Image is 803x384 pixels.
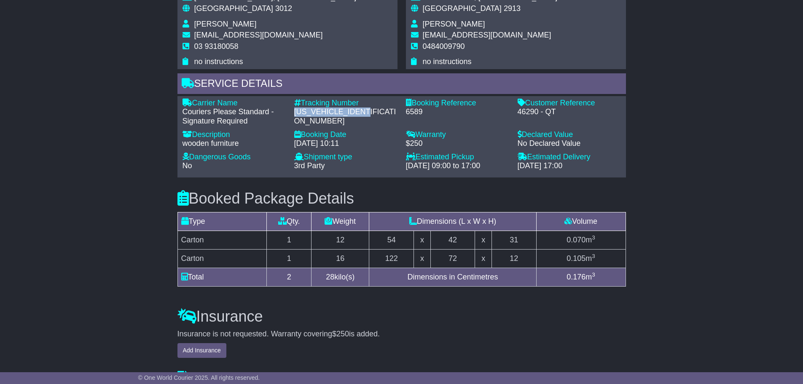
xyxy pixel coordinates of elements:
div: Service Details [177,73,626,96]
td: 1 [267,249,312,268]
div: [DATE] 09:00 to 17:00 [406,161,509,171]
td: Qty. [267,212,312,231]
div: [DATE] 10:11 [294,139,397,148]
td: Total [177,268,267,286]
div: Description [183,130,286,140]
span: 28 [326,273,334,281]
span: [PERSON_NAME] [423,20,485,28]
div: [DATE] 17:00 [518,161,621,171]
span: $250 [332,330,349,338]
sup: 3 [592,234,595,241]
span: no instructions [423,57,472,66]
div: 46290 - QT [518,107,621,117]
sup: 3 [592,271,595,278]
td: 2 [267,268,312,286]
td: 31 [491,231,536,249]
button: Add Insurance [177,343,226,358]
td: Carton [177,249,267,268]
div: Warranty [406,130,509,140]
td: m [536,231,626,249]
span: [GEOGRAPHIC_DATA] [194,4,273,13]
div: Declared Value [518,130,621,140]
div: Booking Date [294,130,397,140]
td: Dimensions in Centimetres [369,268,536,286]
div: Insurance is not requested. Warranty covering is added. [177,330,626,339]
div: Couriers Please Standard - Signature Required [183,107,286,126]
div: Estimated Delivery [518,153,621,162]
h3: Booked Package Details [177,190,626,207]
td: Weight [312,212,369,231]
div: Shipment type [294,153,397,162]
td: 1 [267,231,312,249]
td: Volume [536,212,626,231]
div: 6589 [406,107,509,117]
td: 16 [312,249,369,268]
span: 03 93180058 [194,42,239,51]
div: Tracking Number [294,99,397,108]
td: m [536,268,626,286]
span: © One World Courier 2025. All rights reserved. [138,374,260,381]
span: 0484009790 [423,42,465,51]
td: 12 [312,231,369,249]
h3: Insurance [177,308,626,325]
td: x [475,231,491,249]
td: m [536,249,626,268]
span: 3012 [275,4,292,13]
div: Booking Reference [406,99,509,108]
td: kilo(s) [312,268,369,286]
span: 2913 [504,4,521,13]
td: Dimensions (L x W x H) [369,212,536,231]
span: [EMAIL_ADDRESS][DOMAIN_NAME] [194,31,323,39]
span: No [183,161,192,170]
div: wooden furniture [183,139,286,148]
span: [PERSON_NAME] [194,20,257,28]
div: Estimated Pickup [406,153,509,162]
span: 0.105 [567,254,585,263]
td: 54 [369,231,414,249]
span: 3rd Party [294,161,325,170]
span: 0.070 [567,236,585,244]
div: No Declared Value [518,139,621,148]
td: x [414,231,430,249]
div: Carrier Name [183,99,286,108]
td: 42 [430,231,475,249]
div: [US_VEHICLE_IDENTIFICATION_NUMBER] [294,107,397,126]
span: no instructions [194,57,243,66]
td: Type [177,212,267,231]
td: x [414,249,430,268]
span: 0.176 [567,273,585,281]
td: 12 [491,249,536,268]
div: Dangerous Goods [183,153,286,162]
td: x [475,249,491,268]
sup: 3 [592,253,595,259]
span: [GEOGRAPHIC_DATA] [423,4,502,13]
div: Customer Reference [518,99,621,108]
span: [EMAIL_ADDRESS][DOMAIN_NAME] [423,31,551,39]
td: Carton [177,231,267,249]
div: $250 [406,139,509,148]
td: 122 [369,249,414,268]
td: 72 [430,249,475,268]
